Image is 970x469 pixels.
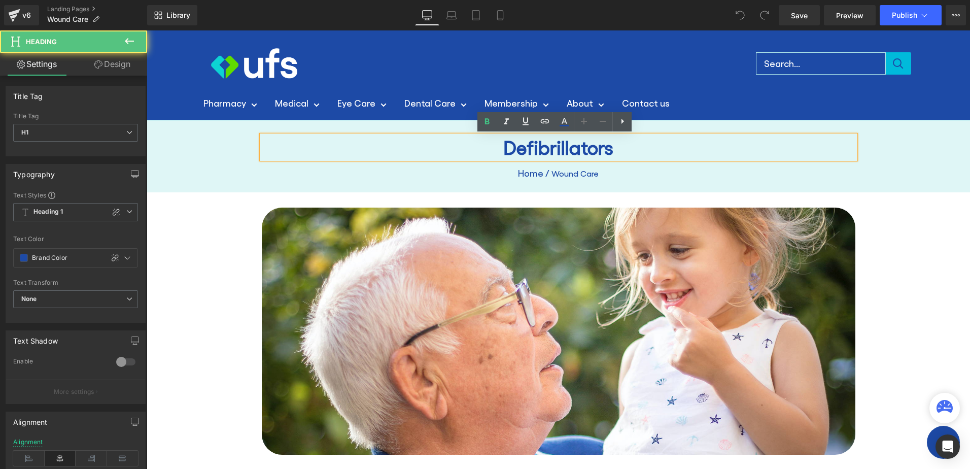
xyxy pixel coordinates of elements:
div: Alignment [13,439,43,446]
a: Contact us [475,64,523,81]
div: Enable [13,357,106,368]
div: v6 [20,9,33,22]
a: Tablet [464,5,488,25]
a: Medical [128,64,173,81]
h2: Defibrillators in UFS Pharmacies [115,434,709,454]
span: Save [791,10,808,21]
b: H1 [21,128,28,136]
span: Preview [836,10,863,21]
button: Publish [880,5,942,25]
span: Library [166,11,190,20]
div: Alignment [13,412,48,426]
button: More [946,5,966,25]
img: UFS Healthcare [57,10,158,56]
a: Laptop [439,5,464,25]
p: More settings [54,387,94,396]
div: Text Color [13,236,138,243]
button: Redo [754,5,775,25]
span: Heading [26,38,57,46]
div: Typography [13,164,55,179]
a: Desktop [415,5,439,25]
a: Home [371,135,397,151]
a: v6 [4,5,39,25]
a: Landing Pages [47,5,147,13]
div: Text Shadow [13,331,58,345]
a: About [420,64,458,81]
div: Title Tag [13,113,138,120]
button: More settings [6,380,145,404]
button: Undo [730,5,750,25]
h1: Defibrillators [115,105,709,128]
input: Color [32,252,98,263]
b: Heading 1 [33,208,63,216]
nav: breadcrumbs [115,128,709,157]
a: Mobile [488,5,512,25]
div: Open Intercom Messenger [936,434,960,459]
a: Preview [824,5,876,25]
a: Eye Care [191,64,240,81]
a: Pharmacy [57,64,111,81]
div: Text Transform [13,279,138,286]
button: Search [739,22,765,44]
input: Search... [609,22,739,44]
span: Wound Care [47,15,88,23]
span: Publish [892,11,917,19]
div: Title Tag [13,86,43,100]
a: Dental Care [258,64,320,81]
a: New Library [147,5,197,25]
a: Membership [338,64,402,81]
a: Design [76,53,149,76]
div: Text Styles [13,191,138,199]
b: None [21,295,37,303]
span: / [397,135,405,151]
